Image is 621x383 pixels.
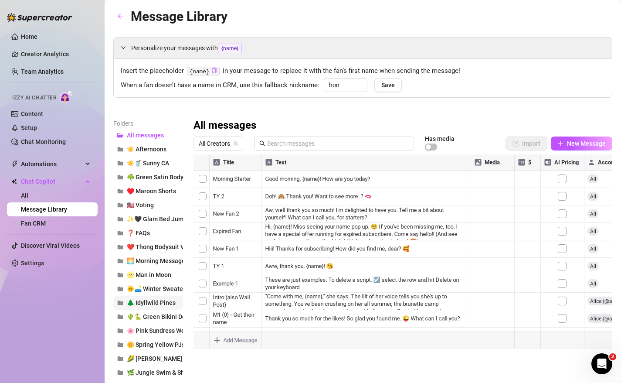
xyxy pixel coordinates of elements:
span: folder [117,244,123,250]
button: 🌿 Jungle Swim & Shower [113,366,183,380]
span: folder [117,369,123,376]
button: New Message [551,137,612,150]
span: folder [117,272,123,278]
a: Home [21,33,37,40]
span: ☀️ Afternoons [127,146,166,153]
span: ☀️🥤 Sunny CA [127,160,169,167]
button: ☀️🥤 Sunny CA [113,156,183,170]
span: folder [117,160,123,166]
span: 🌼 Spring Yellow PJs [127,341,185,348]
span: folder [117,314,123,320]
button: ☀️ Afternoons [113,142,183,156]
span: 🌲 Idyllwild Pines [127,299,176,306]
span: folder [117,258,123,264]
button: ✨🖤 Glam Bed Jump [113,212,183,226]
span: 🌞🛋️ Winter Sweater Sunbask [127,285,210,292]
span: ☘️ Green Satin Bodysuit Nudes [127,174,213,181]
span: folder-open [117,132,123,138]
span: New Message [567,140,606,147]
span: 2 [609,353,616,360]
span: copy [211,68,217,73]
article: Folders [113,119,183,128]
button: 🌵🐍 Green Bikini Desert Stagecoach [113,310,183,324]
h3: All messages [193,119,256,133]
span: 🌿 Jungle Swim & Shower [127,369,198,376]
button: 🌞🛋️ Winter Sweater Sunbask [113,282,183,296]
span: Izzy AI Chatter [12,94,56,102]
span: ❤️ Thong Bodysuit Vid [127,243,190,250]
span: folder [117,342,123,348]
button: ❤️ Thong Bodysuit Vid [113,240,183,254]
button: 🌸 Pink Sundress Welcome [113,324,183,338]
a: Discover Viral Videos [21,242,80,249]
span: folder [117,188,123,194]
a: Message Library [21,206,67,213]
span: ✨🖤 Glam Bed Jump [127,215,187,222]
a: Content [21,110,43,117]
button: Click to Copy [211,68,217,74]
input: Search messages [267,139,409,148]
span: folder [117,230,123,236]
span: folder [117,300,123,306]
span: folder [117,328,123,334]
button: ☘️ Green Satin Bodysuit Nudes [113,170,183,184]
span: 🇺🇸 Voting [127,202,154,209]
span: folder [117,174,123,180]
a: Fan CRM [21,220,46,227]
iframe: Intercom live chat [591,353,612,374]
span: folder [117,286,123,292]
span: folder [117,202,123,208]
span: Insert the placeholder in your message to replace it with the fan’s first name when sending the m... [121,66,605,76]
span: Personalize your messages with [131,43,605,53]
span: ♥️ Maroon Shorts [127,188,176,195]
article: Has media [425,136,455,141]
a: Creator Analytics [21,47,91,61]
span: folder [117,216,123,222]
span: All messages [127,132,164,139]
span: All Creators [199,137,238,150]
span: arrow-left [117,13,123,19]
a: Chat Monitoring [21,138,66,145]
button: 🌅 Morning Messages [113,254,183,268]
code: {name} [187,67,220,76]
button: ♥️ Maroon Shorts [113,184,183,198]
span: 🌅 Morning Messages [127,257,188,264]
span: thunderbolt [11,161,18,168]
button: 🌝 Man in Moon [113,268,183,282]
div: Personalize your messages with{name} [114,38,612,58]
img: Chat Copilot [11,178,17,185]
a: Settings [21,260,44,267]
span: Automations [21,157,83,171]
button: Save [374,78,402,92]
button: 🌽 [PERSON_NAME] [113,352,183,366]
span: 🌵🐍 Green Bikini Desert Stagecoach [127,313,231,320]
button: All messages [113,128,183,142]
button: 🌼 Spring Yellow PJs [113,338,183,352]
button: ❓ FAQs [113,226,183,240]
img: AI Chatter [60,90,73,103]
span: folder [117,146,123,152]
a: Team Analytics [21,68,64,75]
img: logo-BBDzfeDw.svg [7,13,72,22]
span: {name} [218,44,242,53]
span: 🌽 [PERSON_NAME] [127,355,182,362]
a: Setup [21,124,37,131]
span: plus [557,140,563,147]
span: search [259,140,265,147]
span: folder [117,356,123,362]
span: expanded [121,45,126,50]
article: Message Library [131,6,227,27]
span: 🌸 Pink Sundress Welcome [127,327,202,334]
span: team [233,141,238,146]
span: Chat Copilot [21,174,83,188]
button: Import [506,137,547,150]
span: When a fan doesn’t have a name in CRM, use this fallback nickname: [121,80,319,91]
span: 🌝 Man in Moon [127,271,171,278]
span: Save [381,82,395,89]
a: All [21,192,28,199]
button: 🇺🇸 Voting [113,198,183,212]
button: 🌲 Idyllwild Pines [113,296,183,310]
span: ❓ FAQs [127,229,150,236]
